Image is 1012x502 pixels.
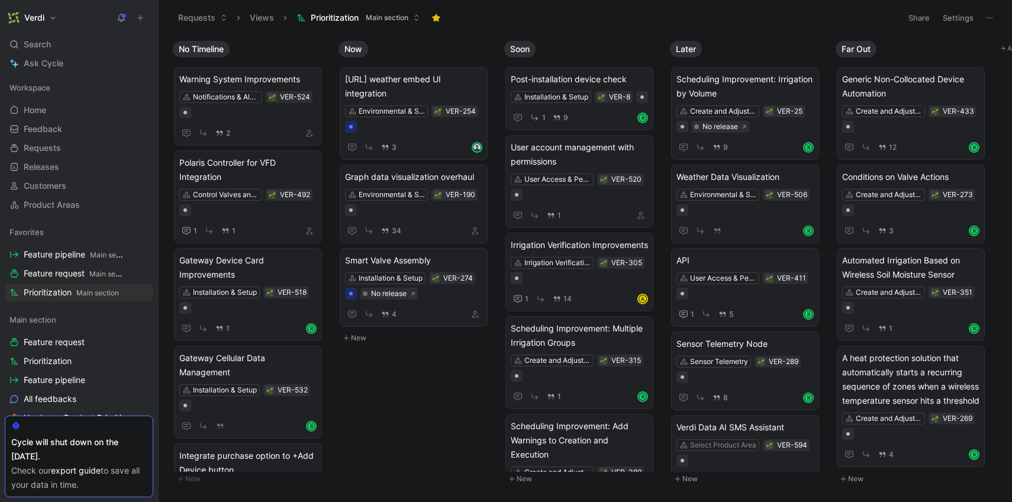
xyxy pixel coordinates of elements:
a: PrioritizationMain section [5,284,153,301]
span: A heat protection solution that automatically starts a recurring sequence of zones when a wireles... [842,351,979,408]
a: Ask Cycle [5,54,153,72]
button: 34 [379,224,404,237]
span: Irrigation Verification Improvements [511,238,648,252]
span: Main section [89,269,132,278]
button: 🌱 [765,274,773,282]
img: 🌱 [932,416,939,423]
div: A [639,295,647,303]
div: R [970,450,978,459]
a: Graph data visualization overhaulEnvironmental & Soil Moisture Data34 [340,165,488,243]
button: 1 [179,224,199,238]
div: VER-389 [611,466,642,478]
div: R [804,310,813,318]
span: Gateway Device Card Improvements [179,253,317,282]
span: Warning System Improvements [179,72,317,86]
span: Feature request [24,268,124,280]
div: Select Product Area [690,439,756,451]
a: Feature pipeline [5,371,153,389]
div: VER-254 [446,105,476,117]
img: 🌱 [766,192,773,199]
button: 2 [213,127,233,140]
span: Favorites [9,226,44,238]
span: 1 [232,227,236,234]
span: 1 [542,114,546,121]
span: Hardware Product Prioritization [24,412,137,424]
span: Feature pipeline [24,249,124,261]
img: 🌱 [269,192,276,199]
a: Gateway Cellular Data ManagementInstallation & SetupR [174,346,322,439]
span: 1 [557,393,561,400]
span: Prioritization [24,355,72,367]
a: Requests [5,139,153,157]
a: Conditions on Valve ActionsCreate and Adjust Irrigation Schedules3R [837,165,985,243]
div: 🌱 [600,468,608,477]
span: Polaris Controller for VFD Integration [179,156,317,184]
button: 9 [550,111,571,124]
div: Irrigation Verification [524,257,591,269]
button: 🌱 [266,386,274,394]
button: VerdiVerdi [5,9,60,26]
button: 1 [876,322,895,335]
div: 🌱 [268,93,276,101]
img: 🌱 [600,260,607,267]
button: 1 [511,292,531,306]
div: Notifications & Alerts [193,91,259,103]
span: Requests [24,142,61,154]
div: VER-315 [611,355,641,366]
button: New [836,472,992,486]
span: Feature request [24,336,85,348]
div: VER-269 [943,413,972,424]
img: 🌱 [600,469,607,477]
span: Automated Irrigation Based on Wireless Soil Moisture Sensor [842,253,979,282]
div: VER-8 [609,91,630,103]
img: 🌱 [932,192,939,199]
img: 🌱 [432,275,439,282]
button: Far Out [836,41,876,57]
span: 3 [392,144,397,151]
a: Verdi Data AI SMS AssistantSelect Product Area1 [671,415,819,494]
img: 🌱 [600,176,607,184]
button: Now [339,41,368,57]
div: VER-594 [777,439,807,451]
span: Feature pipeline [24,374,85,386]
button: 🌱 [765,191,773,199]
button: 4 [379,308,399,321]
button: 🌱 [431,274,440,282]
div: VER-506 [777,189,807,201]
img: 🌱 [266,387,273,394]
a: Warning System ImprovementsNotifications & Alerts2 [174,67,322,146]
div: VER-351 [943,287,972,298]
img: 🌱 [269,94,276,101]
div: VER-305 [611,257,642,269]
div: 🌱 [434,107,442,115]
div: Installation & Setup [524,91,588,103]
span: Home [24,104,46,116]
span: 4 [392,311,397,318]
a: Weather Data VisualizationEnvironmental & Soil Moisture DataR [671,165,819,243]
span: Later [676,43,696,55]
div: VER-532 [278,384,308,396]
button: Settings [937,9,979,26]
div: Main section [5,311,153,329]
span: Workspace [9,82,50,94]
div: R [970,324,978,333]
div: VER-524 [280,91,310,103]
div: 🌱 [600,356,608,365]
h1: Verdi [24,12,44,23]
button: 🌱 [434,191,442,199]
button: 8 [710,391,730,404]
div: 🌱 [931,107,939,115]
span: Scheduling Improvement: Multiple Irrigation Groups [511,321,648,350]
a: All feedbacks [5,390,153,408]
div: VER-411 [777,272,806,284]
button: 1 [213,322,232,335]
div: Environmental & Soil Moisture Data [690,189,756,201]
a: Scheduling Improvement: Multiple Irrigation GroupsCreate and Adjust Irrigation Schedules1R [505,316,653,409]
div: R [804,143,813,152]
button: 1 [527,110,548,125]
button: New [173,472,329,486]
img: 🌱 [266,289,273,297]
div: VER-518 [278,287,307,298]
